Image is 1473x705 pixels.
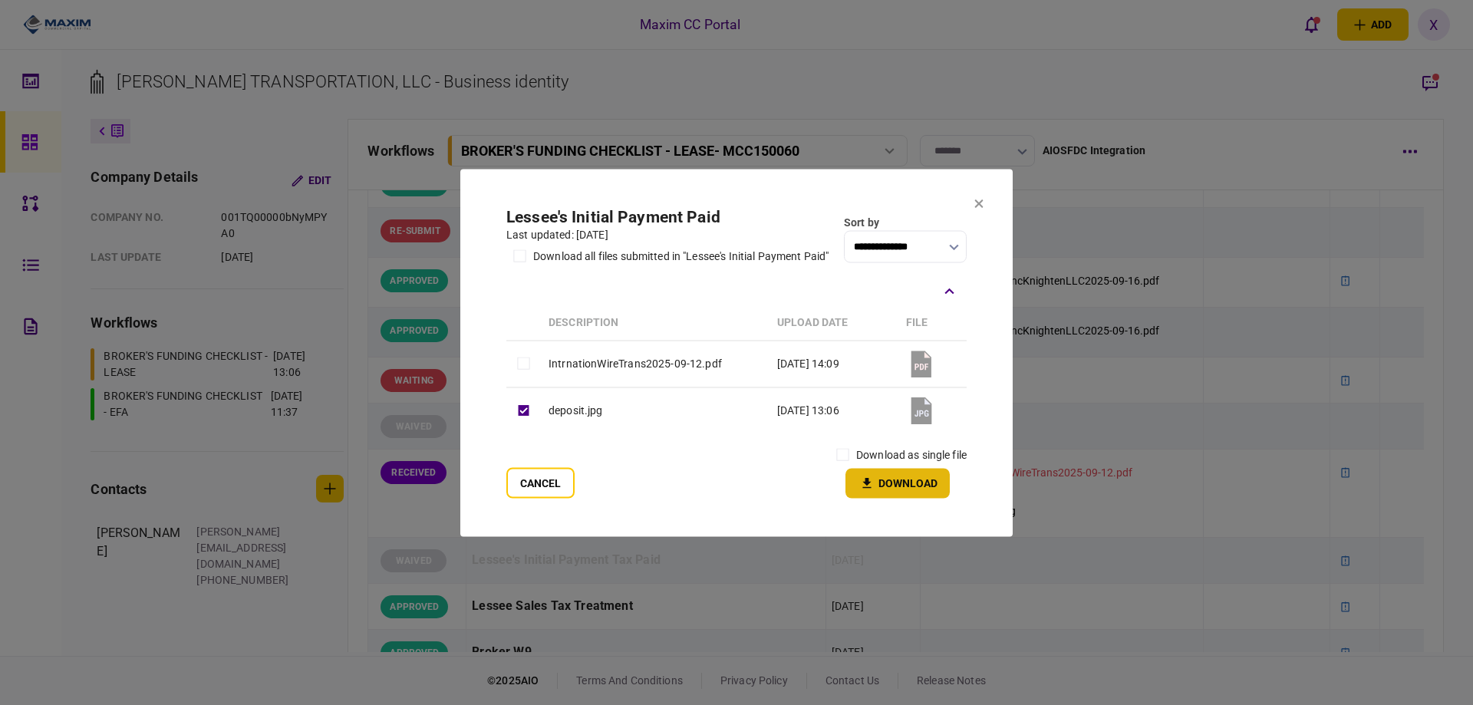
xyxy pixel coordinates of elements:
div: Sort by [844,214,967,230]
button: Download [845,468,950,498]
td: [DATE] 14:09 [769,341,898,387]
div: last updated: [DATE] [506,226,829,242]
th: Description [541,305,769,341]
th: upload date [769,305,898,341]
td: IntrnationWireTrans2025-09-12.pdf [541,341,769,387]
td: deposit.jpg [541,387,769,434]
th: file [898,305,967,341]
h2: Lessee's Initial Payment Paid [506,207,829,226]
div: download all files submitted in "Lessee's Initial Payment Paid" [533,248,829,264]
td: [DATE] 13:06 [769,387,898,434]
label: download as single file [856,446,967,463]
button: Cancel [506,467,575,498]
